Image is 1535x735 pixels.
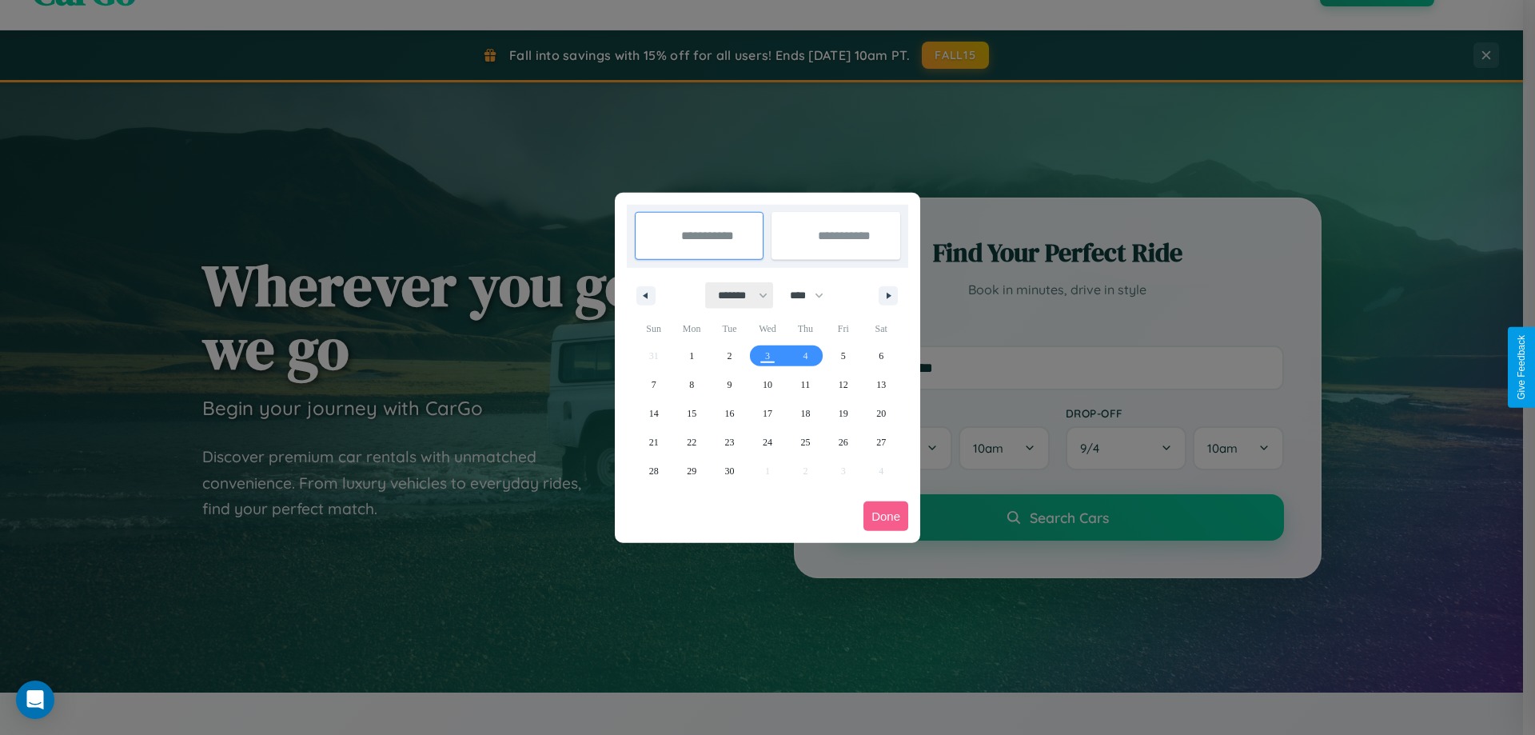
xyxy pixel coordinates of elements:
button: 23 [711,428,748,457]
span: 23 [725,428,735,457]
span: 29 [687,457,696,485]
button: 18 [787,399,824,428]
button: 9 [711,370,748,399]
span: 18 [800,399,810,428]
span: 5 [841,342,846,370]
span: Fri [824,316,862,342]
button: 7 [635,370,672,399]
button: 20 [863,399,900,428]
button: 15 [672,399,710,428]
span: 12 [839,370,848,399]
button: 16 [711,399,748,428]
span: 26 [839,428,848,457]
span: 1 [689,342,694,370]
button: 8 [672,370,710,399]
button: 26 [824,428,862,457]
span: 2 [728,342,732,370]
span: 15 [687,399,696,428]
button: Done [863,501,908,531]
span: 7 [652,370,656,399]
span: Tue [711,316,748,342]
button: 10 [748,370,786,399]
span: 16 [725,399,735,428]
div: Give Feedback [1516,335,1527,400]
button: 4 [787,342,824,370]
span: 9 [728,370,732,399]
button: 21 [635,428,672,457]
span: 27 [876,428,886,457]
button: 25 [787,428,824,457]
span: 8 [689,370,694,399]
button: 29 [672,457,710,485]
button: 13 [863,370,900,399]
span: Sun [635,316,672,342]
span: 6 [879,342,883,370]
button: 3 [748,342,786,370]
span: 13 [876,370,886,399]
button: 1 [672,342,710,370]
button: 27 [863,428,900,457]
span: 25 [800,428,810,457]
span: Thu [787,316,824,342]
button: 28 [635,457,672,485]
button: 22 [672,428,710,457]
span: 24 [763,428,772,457]
span: 22 [687,428,696,457]
div: Open Intercom Messenger [16,681,54,719]
button: 11 [787,370,824,399]
span: 17 [763,399,772,428]
span: 3 [765,342,770,370]
span: Mon [672,316,710,342]
span: 19 [839,399,848,428]
span: 11 [801,370,811,399]
span: 10 [763,370,772,399]
button: 14 [635,399,672,428]
button: 24 [748,428,786,457]
span: 30 [725,457,735,485]
button: 6 [863,342,900,370]
button: 5 [824,342,862,370]
span: 20 [876,399,886,428]
span: 4 [803,342,807,370]
button: 30 [711,457,748,485]
span: 28 [649,457,659,485]
span: 14 [649,399,659,428]
span: 21 [649,428,659,457]
span: Sat [863,316,900,342]
button: 12 [824,370,862,399]
button: 2 [711,342,748,370]
span: Wed [748,316,786,342]
button: 19 [824,399,862,428]
button: 17 [748,399,786,428]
